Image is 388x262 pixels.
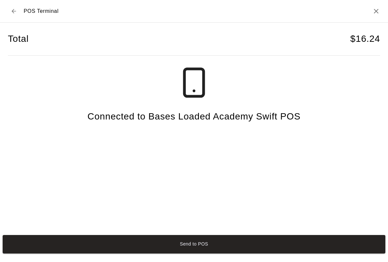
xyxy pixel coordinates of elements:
h4: $ 16.24 [350,33,380,45]
div: POS Terminal [8,5,59,17]
button: Send to POS [3,235,385,253]
h4: Connected to Bases Loaded Academy Swift POS [87,111,301,122]
button: Back to checkout [8,5,20,17]
button: Close [372,7,380,15]
h4: Total [8,33,29,45]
